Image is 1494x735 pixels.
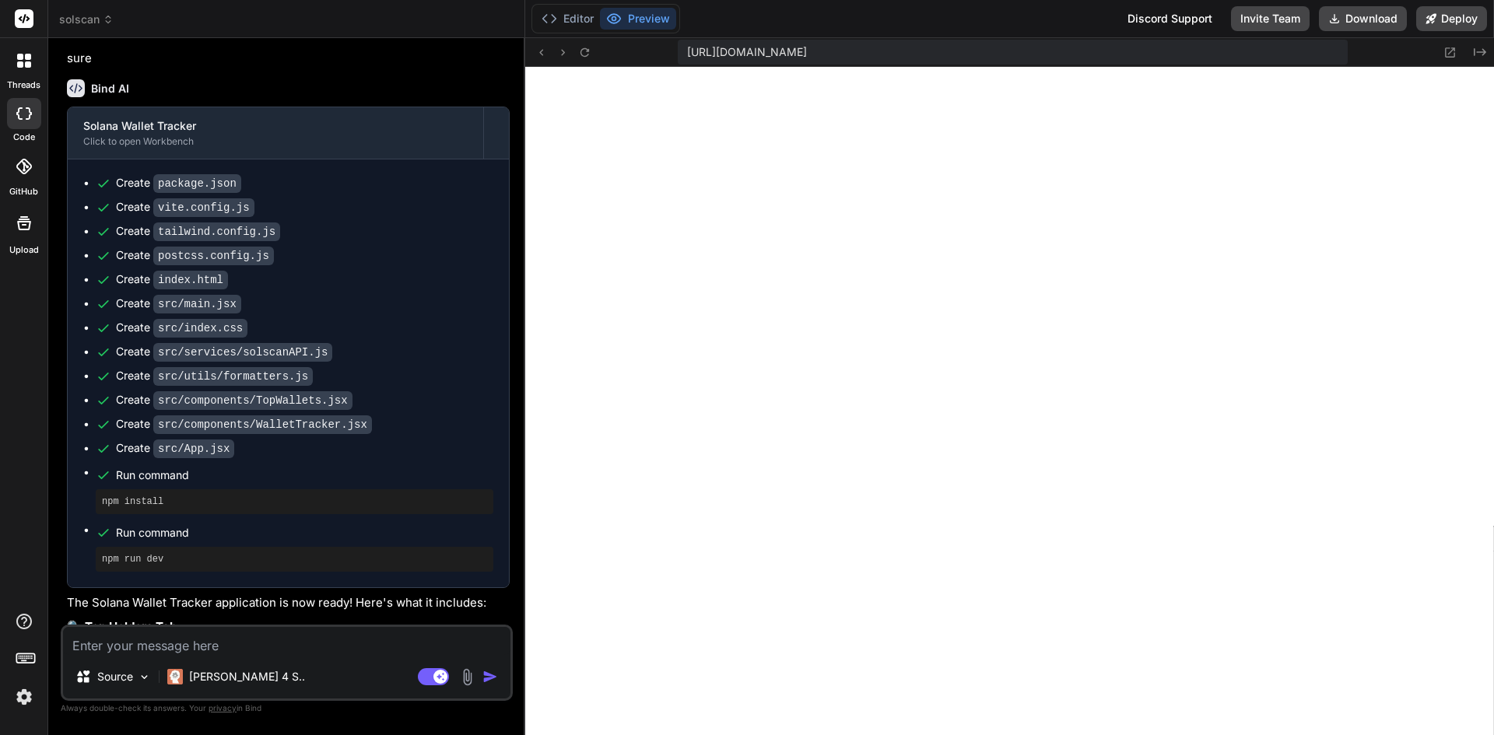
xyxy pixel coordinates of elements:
span: privacy [209,703,237,712]
pre: npm install [102,495,487,508]
img: settings [11,684,37,710]
code: src/services/solscanAPI.js [153,343,332,362]
p: The Solana Wallet Tracker application is now ready! Here's what it includes: [67,594,510,612]
code: src/index.css [153,319,247,338]
button: Preview [600,8,676,30]
div: Create [116,392,352,408]
div: Create [116,416,372,432]
code: src/main.jsx [153,295,241,313]
code: src/App.jsx [153,439,234,458]
img: Claude 4 Sonnet [167,669,183,684]
img: icon [482,669,498,684]
label: code [13,131,35,144]
div: Create [116,320,247,336]
div: Create [116,199,254,215]
p: [PERSON_NAME] 4 S.. [189,669,305,684]
strong: 🔍 Top Holders Tab: [67,619,181,634]
button: Invite Team [1231,6,1310,31]
span: Run command [116,467,493,483]
code: tailwind.config.js [153,222,280,241]
div: Solana Wallet Tracker [83,118,468,134]
div: Create [116,271,228,288]
p: Source [97,669,133,684]
pre: npm run dev [102,553,487,565]
div: Create [116,296,241,312]
button: Download [1319,6,1407,31]
div: Create [116,247,274,264]
iframe: Preview [525,67,1494,735]
div: Create [116,440,234,457]
code: src/components/TopWallets.jsx [153,391,352,410]
span: solscan [59,12,114,27]
code: vite.config.js [153,198,254,217]
button: Deploy [1416,6,1487,31]
img: Pick Models [138,670,151,684]
button: Solana Wallet TrackerClick to open Workbench [68,107,483,159]
span: Run command [116,525,493,541]
label: threads [7,79,40,92]
div: Discord Support [1118,6,1222,31]
label: GitHub [9,185,38,198]
img: attachment [458,668,476,686]
code: src/utils/formatters.js [153,367,313,386]
code: postcss.config.js [153,247,274,265]
label: Upload [9,243,39,257]
p: Always double-check its answers. Your in Bind [61,701,513,716]
div: Create [116,223,280,240]
div: Create [116,368,313,384]
p: sure [67,50,510,68]
code: package.json [153,174,241,193]
code: index.html [153,271,228,289]
span: [URL][DOMAIN_NAME] [687,44,807,60]
code: src/components/WalletTracker.jsx [153,415,372,434]
div: Click to open Workbench [83,135,468,148]
div: Create [116,175,241,191]
h6: Bind AI [91,81,129,96]
div: Create [116,344,332,360]
button: Editor [535,8,600,30]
